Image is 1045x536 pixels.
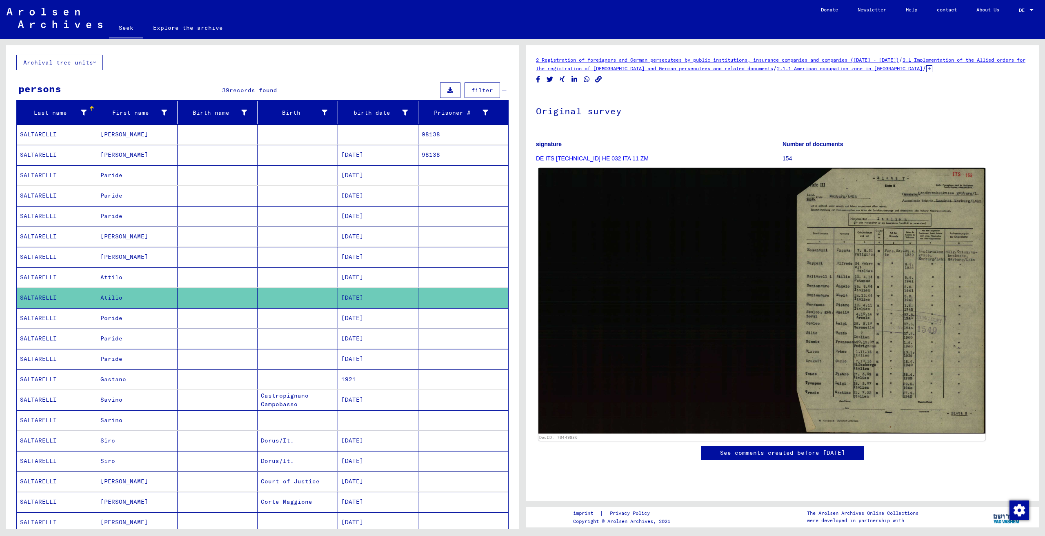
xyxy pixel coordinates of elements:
[100,233,148,240] font: [PERSON_NAME]
[937,7,957,13] font: contact
[16,55,103,70] button: Archival tree units
[341,437,363,444] font: [DATE]
[573,510,593,516] font: imprint
[20,233,57,240] font: SALTARELLI
[20,335,57,342] font: SALTARELLI
[20,212,57,220] font: SALTARELLI
[821,7,838,13] font: Donate
[20,376,57,383] font: SALTARELLI
[7,8,102,28] img: Arolsen_neg.svg
[258,101,338,124] mat-header-cell: Birth
[34,109,67,116] font: Last name
[536,141,562,147] font: signature
[100,396,122,403] font: Savino
[20,131,57,138] font: SALTARELLI
[119,24,133,31] font: Seek
[573,509,600,518] a: imprint
[143,18,233,38] a: Explore the archive
[100,171,122,179] font: Paride
[18,82,61,95] font: persons
[341,396,363,403] font: [DATE]
[100,437,115,444] font: Siro
[100,294,122,301] font: Atilio
[354,109,390,116] font: birth date
[573,518,670,524] font: Copyright © Arolsen Archives, 2021
[536,57,899,63] font: 2 Registration of foreigners and German persecutees by public institutions, insurance companies a...
[783,141,843,147] font: Number of documents
[807,517,904,523] font: were developed in partnership with
[100,457,115,465] font: Siro
[536,155,649,162] a: DE ITS [TECHNICAL_ID] HE 032 ITA 11 ZM
[100,355,122,363] font: Paride
[282,109,300,116] font: Birth
[100,498,148,505] font: [PERSON_NAME]
[341,478,363,485] font: [DATE]
[100,376,126,383] font: Gastano
[20,416,57,424] font: SALTARELLI
[100,212,122,220] font: Paride
[720,449,845,457] a: See comments created before [DATE]
[992,507,1022,527] img: yv_logo.png
[418,101,508,124] mat-header-cell: Prisoner #
[422,151,440,158] font: 98138
[100,253,148,260] font: [PERSON_NAME]
[341,253,363,260] font: [DATE]
[178,101,258,124] mat-header-cell: Birth name
[100,416,122,424] font: Sarino
[181,106,258,119] div: Birth name
[773,64,777,72] font: /
[261,478,320,485] font: Court of Justice
[539,435,578,440] a: DocID: 70449886
[109,18,143,39] a: Seek
[341,518,363,526] font: [DATE]
[341,335,363,342] font: [DATE]
[594,74,603,85] button: Copy link
[546,74,554,85] button: Share on Twitter
[534,74,543,85] button: Share on Facebook
[193,109,229,116] font: Birth name
[23,59,93,66] font: Archival tree units
[20,171,57,179] font: SALTARELLI
[906,7,917,13] font: Help
[923,64,926,72] font: /
[1009,500,1029,520] img: Change consent
[100,518,148,526] font: [PERSON_NAME]
[20,106,97,119] div: Last name
[20,518,57,526] font: SALTARELLI
[20,355,57,363] font: SALTARELLI
[20,314,57,322] font: SALTARELLI
[100,106,177,119] div: First name
[570,74,579,85] button: Share on LinkedIn
[777,65,923,71] a: 2.1.1 American occupation zone in [GEOGRAPHIC_DATA]
[1019,7,1025,13] font: DE
[341,106,418,119] div: birth date
[100,131,148,138] font: [PERSON_NAME]
[261,106,338,119] div: Birth
[434,109,471,116] font: Prisoner #
[20,437,57,444] font: SALTARELLI
[341,314,363,322] font: [DATE]
[807,510,918,516] font: The Arolsen Archives Online Collections
[97,101,178,124] mat-header-cell: First name
[112,109,149,116] font: First name
[261,457,294,465] font: Dorus/It.
[341,355,363,363] font: [DATE]
[20,457,57,465] font: SALTARELLI
[20,151,57,158] font: SALTARELLI
[261,392,309,408] font: Castropignano Campobasso
[899,56,903,63] font: /
[341,376,356,383] font: 1921
[1009,500,1029,520] div: Change consent
[100,335,122,342] font: Paride
[222,87,229,94] font: 39
[20,498,57,505] font: SALTARELLI
[558,74,567,85] button: Share on Xing
[783,155,792,162] font: 154
[610,510,650,516] font: Privacy Policy
[20,478,57,485] font: SALTARELLI
[261,498,312,505] font: Corte Maggione
[20,192,57,199] font: SALTARELLI
[17,101,97,124] mat-header-cell: Last name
